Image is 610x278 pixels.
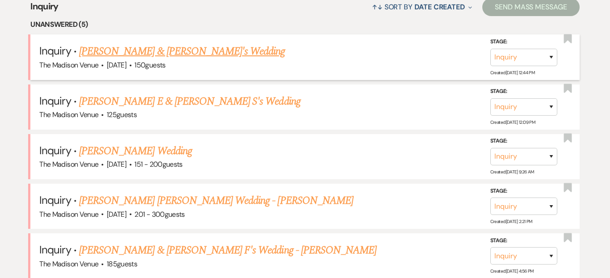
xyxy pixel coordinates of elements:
span: Inquiry [39,94,71,108]
span: [DATE] [107,60,126,70]
span: Created: [DATE] 12:44 PM [490,69,535,75]
label: Stage: [490,136,557,146]
span: The Madison Venue [39,110,98,119]
span: Inquiry [39,243,71,257]
span: Inquiry [39,193,71,207]
a: [PERSON_NAME] & [PERSON_NAME] F's Wedding - [PERSON_NAME] [79,242,376,258]
span: ↑↓ [372,2,383,12]
span: Inquiry [39,143,71,157]
span: 185 guests [107,259,137,269]
li: Unanswered (5) [30,19,579,30]
a: [PERSON_NAME] Wedding [79,143,192,159]
label: Stage: [490,37,557,47]
span: 151 - 200 guests [134,160,182,169]
span: Created: [DATE] 9:26 AM [490,169,534,175]
span: The Madison Venue [39,160,98,169]
span: Inquiry [39,44,71,58]
a: [PERSON_NAME] & [PERSON_NAME]'s Wedding [79,43,285,59]
a: [PERSON_NAME] [PERSON_NAME] Wedding - [PERSON_NAME] [79,193,353,209]
span: Date Created [414,2,465,12]
span: The Madison Venue [39,259,98,269]
span: [DATE] [107,210,126,219]
a: [PERSON_NAME] E & [PERSON_NAME] S's Wedding [79,93,301,110]
label: Stage: [490,186,557,196]
span: The Madison Venue [39,210,98,219]
span: [DATE] [107,160,126,169]
span: Created: [DATE] 2:21 PM [490,219,532,224]
span: Created: [DATE] 4:56 PM [490,268,534,274]
span: 125 guests [107,110,137,119]
span: Created: [DATE] 12:09 PM [490,119,535,125]
span: The Madison Venue [39,60,98,70]
span: 150 guests [134,60,165,70]
span: 201 - 300 guests [134,210,184,219]
label: Stage: [490,87,557,97]
label: Stage: [490,236,557,246]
